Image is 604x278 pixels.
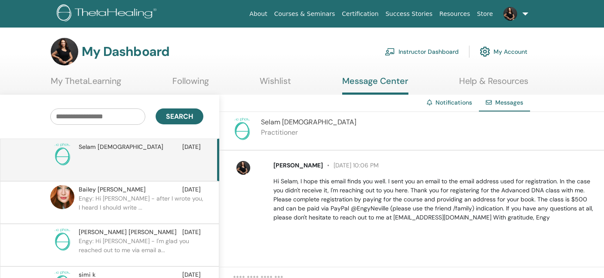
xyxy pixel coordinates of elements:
[166,112,193,121] span: Search
[236,161,250,175] img: default.jpg
[273,161,323,169] span: [PERSON_NAME]
[261,117,356,127] span: Selam [DEMOGRAPHIC_DATA]
[79,142,163,151] span: Selam [DEMOGRAPHIC_DATA]
[385,42,459,61] a: Instructor Dashboard
[342,76,408,95] a: Message Center
[503,7,517,21] img: default.jpg
[182,142,201,151] span: [DATE]
[575,249,595,269] iframe: Intercom live chat
[82,44,169,59] h3: My Dashboard
[79,185,146,194] span: Bailey [PERSON_NAME]
[273,177,594,222] p: Hi Selam, I hope this email finds you well. I sent you an email to the email address used for reg...
[182,185,201,194] span: [DATE]
[51,38,78,65] img: default.jpg
[382,6,436,22] a: Success Stories
[385,48,395,56] img: chalkboard-teacher.svg
[79,237,203,263] p: Engy: Hi [PERSON_NAME] - I'm glad you reached out to me via email a...
[261,127,356,138] p: Practitioner
[156,108,203,124] button: Search
[50,228,74,252] img: no-photo.png
[495,99,523,106] span: Messages
[436,6,474,22] a: Resources
[57,4,159,24] img: logo.png
[50,185,74,209] img: default.jpg
[50,142,74,167] img: no-photo.png
[260,76,291,93] a: Wishlist
[338,6,382,22] a: Certification
[182,228,201,237] span: [DATE]
[51,76,121,93] a: My ThetaLearning
[459,76,528,93] a: Help & Resources
[172,76,209,93] a: Following
[79,228,177,237] span: [PERSON_NAME] [PERSON_NAME]
[79,194,203,220] p: Engy: Hi [PERSON_NAME] - after I wrote you, I heard I should write ...
[474,6,497,22] a: Store
[323,161,379,169] span: [DATE] 10:06 PM
[246,6,270,22] a: About
[271,6,339,22] a: Courses & Seminars
[435,99,472,106] a: Notifications
[230,117,254,141] img: no-photo.png
[480,42,527,61] a: My Account
[480,44,490,59] img: cog.svg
